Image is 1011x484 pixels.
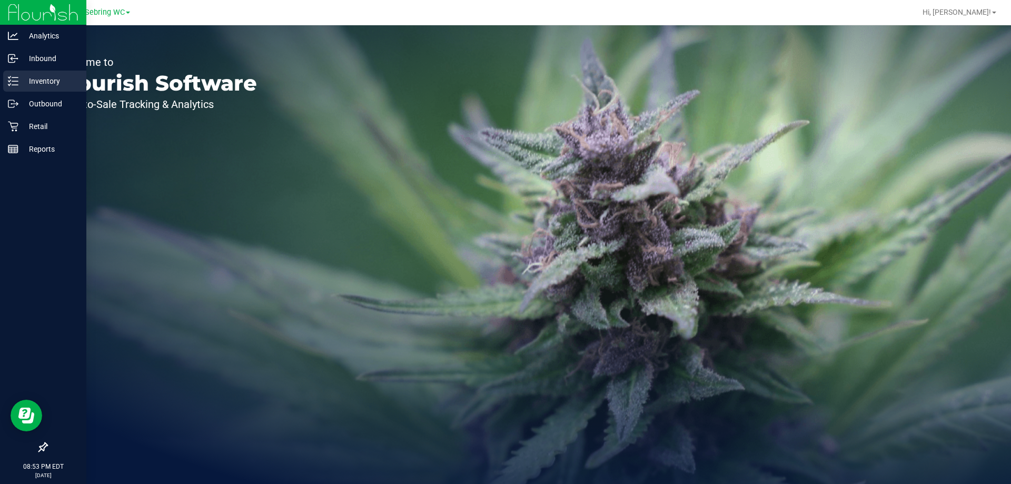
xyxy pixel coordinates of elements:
[8,121,18,132] inline-svg: Retail
[11,400,42,431] iframe: Resource center
[57,99,257,110] p: Seed-to-Sale Tracking & Analytics
[57,57,257,67] p: Welcome to
[923,8,991,16] span: Hi, [PERSON_NAME]!
[5,471,82,479] p: [DATE]
[18,97,82,110] p: Outbound
[8,76,18,86] inline-svg: Inventory
[57,73,257,94] p: Flourish Software
[8,53,18,64] inline-svg: Inbound
[18,52,82,65] p: Inbound
[8,31,18,41] inline-svg: Analytics
[18,75,82,87] p: Inventory
[5,462,82,471] p: 08:53 PM EDT
[18,143,82,155] p: Reports
[8,98,18,109] inline-svg: Outbound
[85,8,125,17] span: Sebring WC
[8,144,18,154] inline-svg: Reports
[18,29,82,42] p: Analytics
[18,120,82,133] p: Retail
